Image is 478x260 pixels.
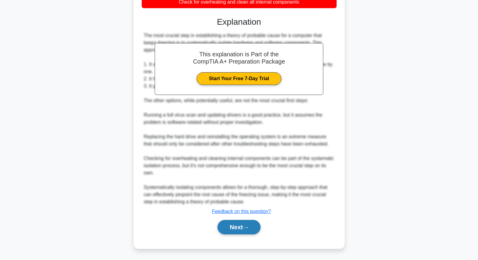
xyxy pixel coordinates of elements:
a: Start Your Free 7-Day Trial [197,72,281,85]
button: Next [217,220,261,234]
a: Feedback on this question? [212,209,271,214]
h3: Explanation [145,17,333,27]
div: The most crucial step in establishing a theory of probable cause for a computer that keeps freezi... [144,32,334,205]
